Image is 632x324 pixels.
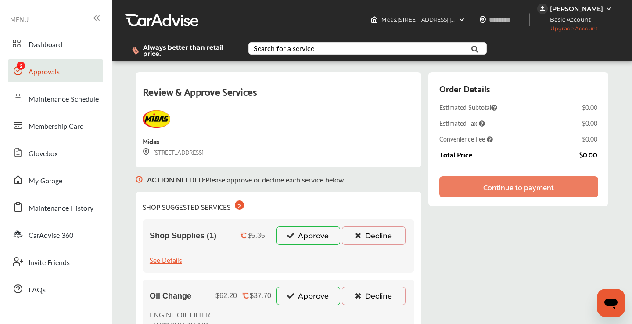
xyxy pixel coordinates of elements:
[250,292,271,300] div: $37.70
[248,232,265,240] div: $5.35
[29,148,58,160] span: Glovebox
[143,148,150,156] img: svg+xml;base64,PHN2ZyB3aWR0aD0iMTYiIGhlaWdodD0iMTciIHZpZXdCb3g9IjAgMCAxNiAxNyIgZmlsbD0ibm9uZSIgeG...
[143,44,234,57] span: Always better than retail price.
[29,203,93,214] span: Maintenance History
[29,121,84,132] span: Membership Card
[8,196,103,218] a: Maintenance History
[381,16,530,23] span: Midas , [STREET_ADDRESS] [GEOGRAPHIC_DATA] , IA 52402
[143,110,170,128] img: Midas+Logo_RGB.png
[550,5,603,13] div: [PERSON_NAME]
[582,135,597,143] div: $0.00
[150,231,216,240] span: Shop Supplies (1)
[8,277,103,300] a: FAQs
[537,25,598,36] span: Upgrade Account
[29,66,60,78] span: Approvals
[439,135,493,143] span: Convenience Fee
[8,114,103,137] a: Membership Card
[29,175,62,187] span: My Garage
[136,167,143,192] img: svg+xml;base64,PHN2ZyB3aWR0aD0iMTYiIGhlaWdodD0iMTciIHZpZXdCb3g9IjAgMCAxNiAxNyIgZmlsbD0ibm9uZSIgeG...
[579,150,597,158] div: $0.00
[132,47,139,55] img: dollor_label_vector.a70140d1.svg
[8,87,103,109] a: Maintenance Schedule
[8,141,103,164] a: Glovebox
[479,16,486,23] img: location_vector.a44bc228.svg
[538,15,597,24] span: Basic Account
[29,230,73,241] span: CarAdvise 360
[483,182,554,191] div: Continue to payment
[8,250,103,273] a: Invite Friends
[371,16,378,23] img: header-home-logo.8d720a4f.svg
[143,83,414,110] div: Review & Approve Services
[342,287,406,305] button: Decline
[537,4,548,14] img: jVpblrzwTbfkPYzPPzSLxeg0AAAAASUVORK5CYII=
[150,291,191,301] span: Oil Change
[439,81,490,96] div: Order Details
[150,254,182,266] div: See Details
[147,175,205,185] b: ACTION NEEDED :
[276,287,340,305] button: Approve
[29,284,46,296] span: FAQs
[235,200,244,210] div: 2
[597,289,625,317] iframe: Button to launch messaging window
[582,119,597,127] div: $0.00
[143,135,159,147] div: Midas
[215,292,237,300] div: $62.20
[10,16,29,23] span: MENU
[29,257,70,269] span: Invite Friends
[439,150,472,158] div: Total Price
[605,5,612,12] img: WGsFRI8htEPBVLJbROoPRyZpYNWhNONpIPPETTm6eUC0GeLEiAAAAAElFTkSuQmCC
[439,103,497,112] span: Estimated Subtotal
[276,226,340,245] button: Approve
[582,103,597,112] div: $0.00
[458,16,465,23] img: header-down-arrow.9dd2ce7d.svg
[529,13,530,26] img: header-divider.bc55588e.svg
[143,147,204,157] div: [STREET_ADDRESS]
[29,39,62,51] span: Dashboard
[8,223,103,246] a: CarAdvise 360
[8,32,103,55] a: Dashboard
[342,226,406,245] button: Decline
[254,45,314,52] div: Search for a service
[8,59,103,82] a: Approvals
[147,175,344,185] p: Please approve or decline each service below
[8,168,103,191] a: My Garage
[150,309,249,320] p: ENGINE OIL FILTER
[29,94,99,105] span: Maintenance Schedule
[439,119,485,127] span: Estimated Tax
[143,199,244,212] div: SHOP SUGGESTED SERVICES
